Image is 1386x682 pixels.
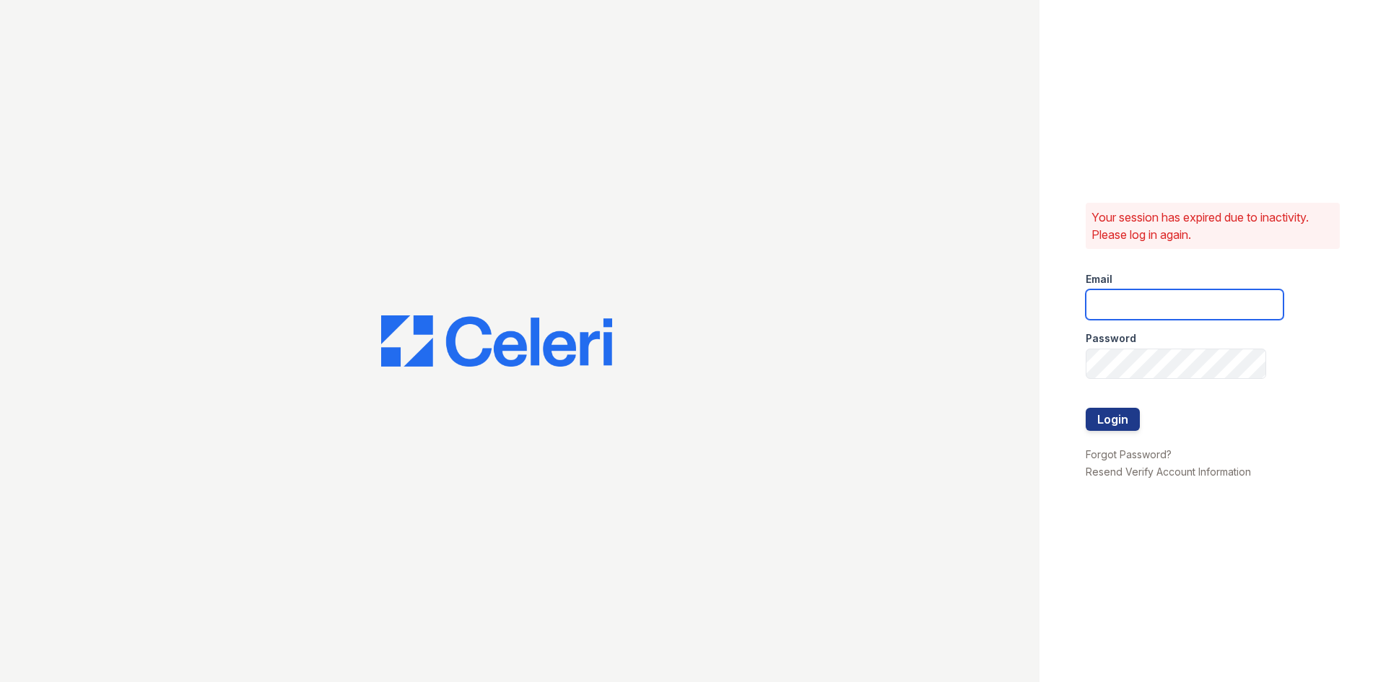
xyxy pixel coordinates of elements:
[381,315,612,367] img: CE_Logo_Blue-a8612792a0a2168367f1c8372b55b34899dd931a85d93a1a3d3e32e68fde9ad4.png
[1086,272,1112,287] label: Email
[1086,448,1172,460] a: Forgot Password?
[1086,465,1251,478] a: Resend Verify Account Information
[1086,331,1136,346] label: Password
[1091,209,1334,243] p: Your session has expired due to inactivity. Please log in again.
[1086,408,1140,431] button: Login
